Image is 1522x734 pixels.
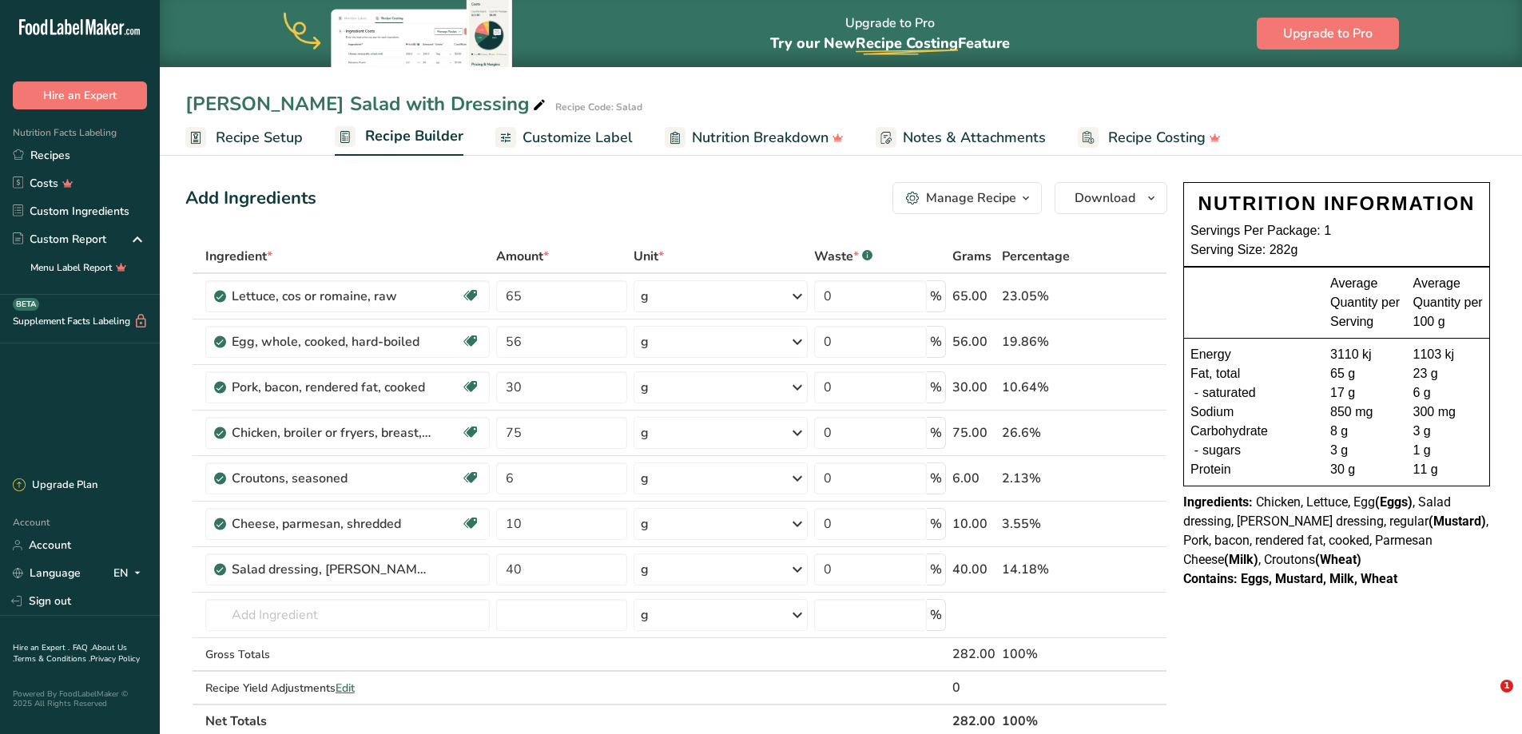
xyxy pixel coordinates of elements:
[13,478,97,494] div: Upgrade Plan
[1190,460,1231,479] span: Protein
[13,81,147,109] button: Hire an Expert
[13,298,39,311] div: BETA
[1190,221,1483,240] div: Servings Per Package: 1
[952,514,995,534] div: 10.00
[641,514,649,534] div: g
[13,559,81,587] a: Language
[1413,460,1484,479] div: 11 g
[205,599,490,631] input: Add Ingredient
[335,118,463,157] a: Recipe Builder
[1413,403,1484,422] div: 300 mg
[641,287,649,306] div: g
[13,642,127,665] a: About Us .
[641,423,649,442] div: g
[1257,18,1399,50] button: Upgrade to Pro
[1330,274,1401,331] div: Average Quantity per Serving
[1330,441,1401,460] div: 3 g
[1330,364,1401,383] div: 65 g
[926,188,1016,208] div: Manage Recipe
[1468,680,1506,718] iframe: Intercom live chat
[641,332,649,351] div: g
[952,287,995,306] div: 65.00
[336,680,355,696] span: Edit
[952,560,995,579] div: 40.00
[1002,247,1070,266] span: Percentage
[1190,383,1202,403] div: -
[1002,287,1091,306] div: 23.05%
[1190,422,1268,441] span: Carbohydrate
[1429,514,1486,529] b: (Mustard)
[952,678,995,697] div: 0
[205,247,272,266] span: Ingredient
[1190,364,1240,383] span: Fat, total
[1190,189,1483,218] div: NUTRITION INFORMATION
[641,605,649,625] div: g
[1202,383,1256,403] span: saturated
[232,560,431,579] div: Salad dressing, [PERSON_NAME] dressing, regular
[1078,120,1221,156] a: Recipe Costing
[1375,494,1413,510] b: (Eggs)
[665,120,844,156] a: Nutrition Breakdown
[232,378,431,397] div: Pork, bacon, rendered fat, cooked
[14,653,90,665] a: Terms & Conditions .
[216,127,303,149] span: Recipe Setup
[1413,383,1484,403] div: 6 g
[1055,182,1167,214] button: Download
[1330,403,1401,422] div: 850 mg
[952,469,995,488] div: 6.00
[113,564,147,583] div: EN
[1190,345,1231,364] span: Energy
[232,332,431,351] div: Egg, whole, cooked, hard-boiled
[555,100,642,114] div: Recipe Code: Salad
[692,127,829,149] span: Nutrition Breakdown
[1002,560,1091,579] div: 14.18%
[1183,494,1253,510] span: Ingredients:
[1190,403,1234,422] span: Sodium
[952,247,991,266] span: Grams
[1413,345,1484,364] div: 1103 kj
[1224,552,1258,567] b: (Milk)
[90,653,140,665] a: Privacy Policy
[1413,441,1484,460] div: 1 g
[1002,514,1091,534] div: 3.55%
[952,332,995,351] div: 56.00
[365,125,463,147] span: Recipe Builder
[770,34,1010,53] span: Try our New Feature
[641,560,649,579] div: g
[1315,552,1361,567] b: (Wheat)
[1002,469,1091,488] div: 2.13%
[1002,378,1091,397] div: 10.64%
[1002,423,1091,442] div: 26.6%
[634,247,664,266] span: Unit
[185,89,549,118] div: [PERSON_NAME] Salad with Dressing
[1002,645,1091,664] div: 100%
[903,127,1046,149] span: Notes & Attachments
[1283,24,1373,43] span: Upgrade to Pro
[892,182,1042,214] button: Manage Recipe
[13,231,106,248] div: Custom Report
[185,120,303,156] a: Recipe Setup
[1413,274,1484,331] div: Average Quantity per 100 g
[1075,188,1135,208] span: Download
[496,247,549,266] span: Amount
[73,642,92,653] a: FAQ .
[523,127,633,149] span: Customize Label
[641,378,649,397] div: g
[641,469,649,488] div: g
[1190,240,1483,260] div: Serving Size: 282g
[232,469,431,488] div: Croutons, seasoned
[1108,127,1206,149] span: Recipe Costing
[232,423,431,442] div: Chicken, broiler or fryers, breast, skinless, boneless, meat only, raw
[770,1,1010,67] div: Upgrade to Pro
[185,185,316,212] div: Add Ingredients
[814,247,872,266] div: Waste
[952,645,995,664] div: 282.00
[952,423,995,442] div: 75.00
[1002,332,1091,351] div: 19.86%
[1413,422,1484,441] div: 3 g
[232,287,431,306] div: Lettuce, cos or romaine, raw
[205,646,490,663] div: Gross Totals
[1330,345,1401,364] div: 3110 kj
[495,120,633,156] a: Customize Label
[1190,441,1202,460] div: -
